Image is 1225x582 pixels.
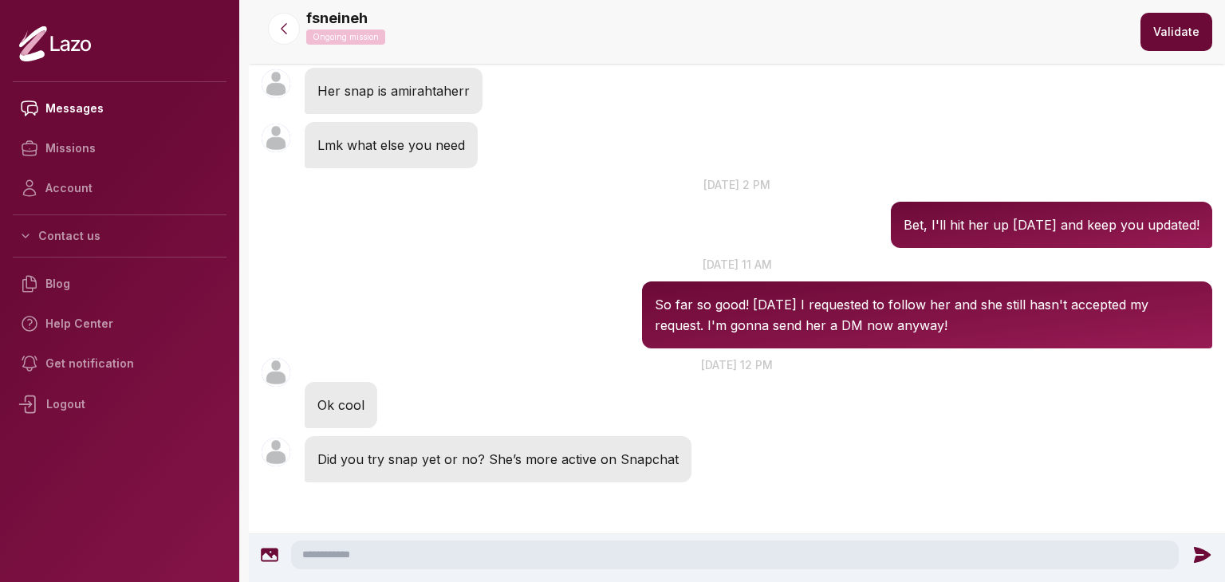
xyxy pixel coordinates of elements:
[13,344,226,383] a: Get notification
[13,128,226,168] a: Missions
[13,383,226,425] div: Logout
[13,264,226,304] a: Blog
[249,256,1225,273] p: [DATE] 11 am
[1140,13,1212,51] button: Validate
[306,7,368,29] p: fsneineh
[317,449,679,470] p: Did you try snap yet or no? She’s more active on Snapchat
[249,176,1225,193] p: [DATE] 2 pm
[317,395,364,415] p: Ok cool
[249,356,1225,373] p: [DATE] 12 pm
[306,29,385,45] p: Ongoing mission
[317,81,470,101] p: Her snap is amirahtaherr
[262,438,290,466] img: User avatar
[13,304,226,344] a: Help Center
[262,124,290,152] img: User avatar
[13,88,226,128] a: Messages
[655,294,1199,336] p: So far so good! [DATE] I requested to follow her and she still hasn't accepted my request. I'm go...
[317,135,465,155] p: Lmk what else you need
[13,222,226,250] button: Contact us
[13,168,226,208] a: Account
[904,214,1199,235] p: Bet, I'll hit her up [DATE] and keep you updated!
[262,69,290,98] img: User avatar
